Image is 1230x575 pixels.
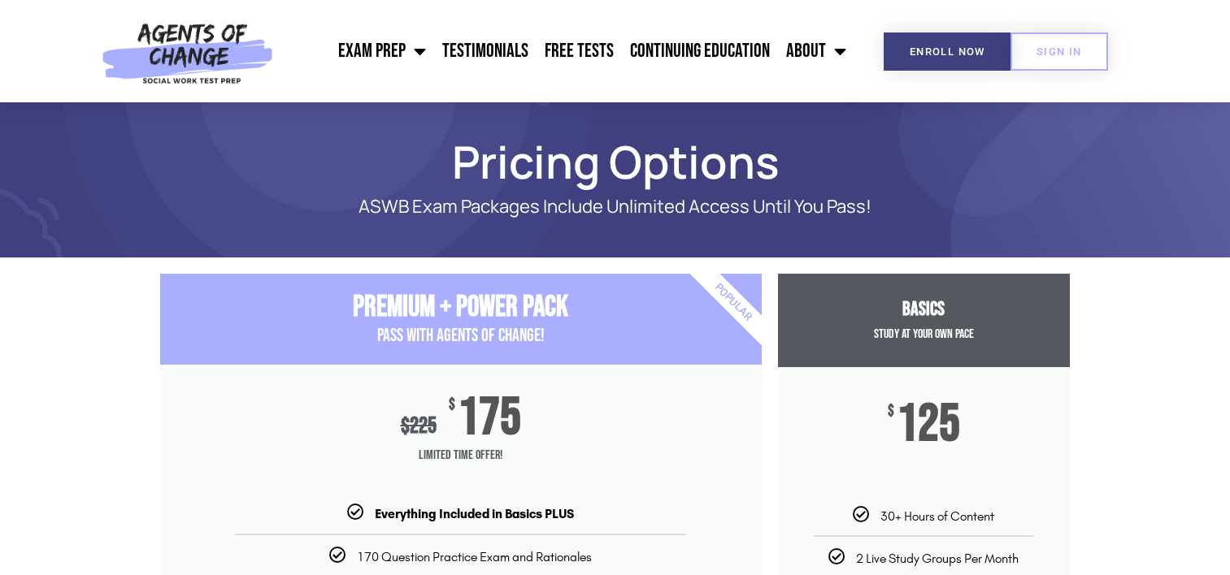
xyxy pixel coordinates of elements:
span: Limited Time Offer! [160,439,762,472]
span: 175 [458,397,521,439]
span: Enroll Now [910,46,985,57]
a: Exam Prep [330,31,434,71]
span: 2 Live Study Groups Per Month [856,551,1019,566]
p: ASWB Exam Packages Include Unlimited Access Until You Pass! [217,197,1014,217]
h3: Premium + Power Pack [160,290,762,325]
span: $ [401,413,410,439]
h3: Basics [778,298,1070,322]
nav: Menu [281,31,855,71]
a: About [778,31,854,71]
span: PASS with AGENTS OF CHANGE! [377,325,545,347]
a: Testimonials [434,31,537,71]
span: SIGN IN [1037,46,1082,57]
span: 170 Question Practice Exam and Rationales [357,549,592,564]
span: Study at your Own Pace [874,326,974,342]
span: 30+ Hours of Content [880,508,994,524]
b: Everything Included in Basics PLUS [375,506,574,521]
a: Enroll Now [884,32,1011,71]
div: 225 [401,413,437,439]
span: 125 [897,404,960,446]
span: $ [449,397,455,413]
div: Popular [639,209,827,396]
a: SIGN IN [1011,32,1108,71]
a: Free Tests [537,31,622,71]
span: $ [888,404,894,420]
a: Continuing Education [622,31,778,71]
h1: Pricing Options [152,143,1079,180]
